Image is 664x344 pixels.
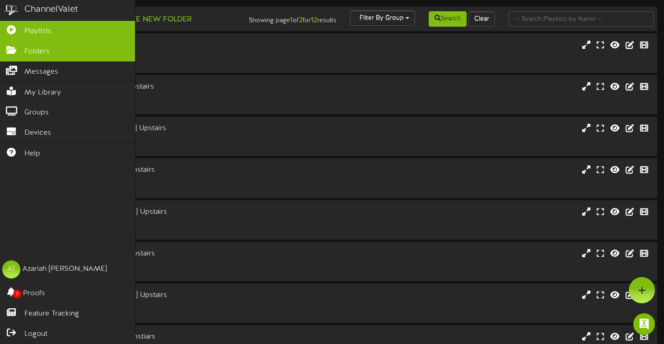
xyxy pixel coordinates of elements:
[24,149,40,159] span: Help
[36,183,284,191] div: # 10135
[24,47,50,57] span: Folders
[311,16,317,24] strong: 12
[36,123,284,134] div: Q2 1 [GEOGRAPHIC_DATA] Upstairs
[24,108,49,118] span: Groups
[36,100,284,108] div: # 10133
[24,88,61,98] span: My Library
[13,290,21,298] span: 0
[36,175,284,183] div: Landscape ( 16:9 )
[36,308,284,316] div: # 10138
[509,11,654,27] input: -- Search Playlists by Name --
[36,165,284,175] div: Q2 2 [PERSON_NAME] Upstairs
[36,267,284,274] div: # 10134
[429,11,467,27] button: Search
[36,134,284,141] div: Landscape ( 16:9 )
[36,58,284,66] div: # 10144
[104,14,194,25] button: Create New Folder
[36,207,284,217] div: Q2 2 [GEOGRAPHIC_DATA] Upstairs
[238,10,343,26] div: Showing page of for results
[24,309,79,319] span: Feature Tracking
[290,16,293,24] strong: 1
[36,259,284,266] div: Landscape ( 16:9 )
[2,260,20,278] div: AT
[23,288,45,299] span: Proofs
[36,217,284,225] div: Landscape ( 16:9 )
[350,10,415,26] button: Filter By Group
[36,92,284,100] div: Landscape ( 16:9 )
[36,332,284,342] div: Q2 4 [PERSON_NAME] Upstiars
[633,313,655,335] div: Open Intercom Messenger
[36,141,284,149] div: # 10139
[36,249,284,259] div: Q2 3 [PERSON_NAME] Upstairs
[24,128,51,138] span: Devices
[36,82,284,92] div: Q2 1 [PERSON_NAME] Upstairs
[23,264,107,274] div: Azariah [PERSON_NAME]
[299,16,303,24] strong: 2
[36,51,284,58] div: Landscape ( 16:9 )
[24,329,47,339] span: Logout
[24,3,78,16] div: ChannelValet
[36,290,284,301] div: Q2 3 [GEOGRAPHIC_DATA] Upstairs
[24,26,51,37] span: Playlists
[36,301,284,308] div: Landscape ( 16:9 )
[36,40,284,51] div: Q1 Lobby
[24,67,58,77] span: Messages
[468,11,495,27] button: Clear
[36,225,284,232] div: # 10143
